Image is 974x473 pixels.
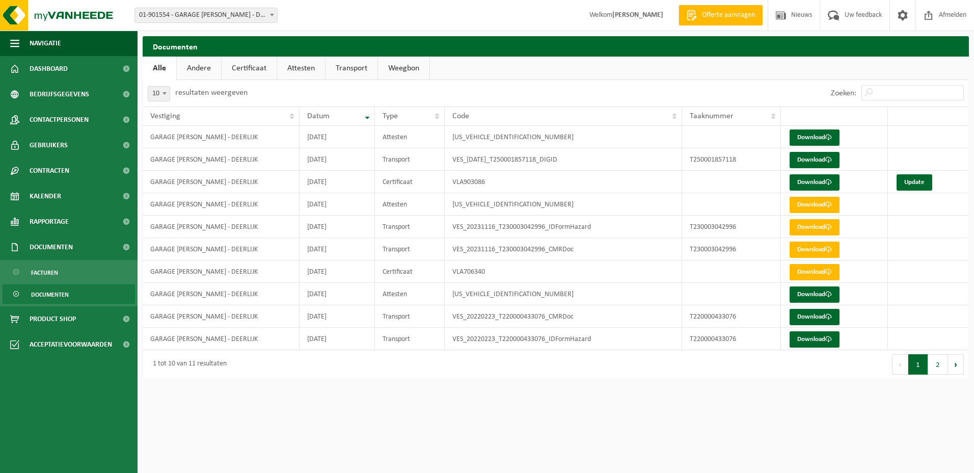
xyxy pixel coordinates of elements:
[682,328,781,350] td: T220000433076
[375,238,445,260] td: Transport
[143,126,300,148] td: GARAGE [PERSON_NAME] - DEERLIJK
[30,107,89,133] span: Contactpersonen
[445,238,682,260] td: VES_20231116_T230003042996_CMRDoc
[831,89,856,97] label: Zoeken:
[375,260,445,283] td: Certificaat
[375,171,445,193] td: Certificaat
[30,82,89,107] span: Bedrijfsgegevens
[679,5,763,25] a: Offerte aanvragen
[143,328,300,350] td: GARAGE [PERSON_NAME] - DEERLIJK
[30,306,76,332] span: Product Shop
[143,193,300,216] td: GARAGE [PERSON_NAME] - DEERLIJK
[3,262,135,282] a: Facturen
[790,174,840,191] a: Download
[445,305,682,328] td: VES_20220223_T220000433076_CMRDoc
[790,286,840,303] a: Download
[175,89,248,97] label: resultaten weergeven
[307,112,330,120] span: Datum
[908,354,928,375] button: 1
[143,305,300,328] td: GARAGE [PERSON_NAME] - DEERLIJK
[375,305,445,328] td: Transport
[948,354,964,375] button: Next
[790,197,840,213] a: Download
[445,171,682,193] td: VLA903086
[790,219,840,235] a: Download
[682,305,781,328] td: T220000433076
[375,216,445,238] td: Transport
[612,11,663,19] strong: [PERSON_NAME]
[300,305,375,328] td: [DATE]
[300,171,375,193] td: [DATE]
[375,283,445,305] td: Attesten
[375,126,445,148] td: Attesten
[148,87,170,101] span: 10
[445,260,682,283] td: VLA706340
[222,57,277,80] a: Certificaat
[445,148,682,171] td: VES_[DATE]_T250001857118_DIGID
[148,86,170,101] span: 10
[300,148,375,171] td: [DATE]
[383,112,398,120] span: Type
[445,283,682,305] td: [US_VEHICLE_IDENTIFICATION_NUMBER]
[300,283,375,305] td: [DATE]
[445,193,682,216] td: [US_VEHICLE_IDENTIFICATION_NUMBER]
[143,216,300,238] td: GARAGE [PERSON_NAME] - DEERLIJK
[143,238,300,260] td: GARAGE [PERSON_NAME] - DEERLIJK
[30,234,73,260] span: Documenten
[30,56,68,82] span: Dashboard
[790,331,840,348] a: Download
[445,216,682,238] td: VES_20231116_T230003042996_IDFormHazard
[30,209,69,234] span: Rapportage
[375,193,445,216] td: Attesten
[30,332,112,357] span: Acceptatievoorwaarden
[31,285,69,304] span: Documenten
[3,284,135,304] a: Documenten
[699,10,757,20] span: Offerte aanvragen
[143,260,300,283] td: GARAGE [PERSON_NAME] - DEERLIJK
[375,328,445,350] td: Transport
[143,171,300,193] td: GARAGE [PERSON_NAME] - DEERLIJK
[300,238,375,260] td: [DATE]
[790,264,840,280] a: Download
[300,216,375,238] td: [DATE]
[892,354,908,375] button: Previous
[790,242,840,258] a: Download
[30,158,69,183] span: Contracten
[150,112,180,120] span: Vestiging
[148,355,227,374] div: 1 tot 10 van 11 resultaten
[326,57,377,80] a: Transport
[31,263,58,282] span: Facturen
[790,129,840,146] a: Download
[143,148,300,171] td: GARAGE [PERSON_NAME] - DEERLIJK
[143,283,300,305] td: GARAGE [PERSON_NAME] - DEERLIJK
[378,57,429,80] a: Weegbon
[143,57,176,80] a: Alle
[682,216,781,238] td: T230003042996
[134,8,278,23] span: 01-901554 - GARAGE SCHWIND - DEERLIJK
[445,328,682,350] td: VES_20220223_T220000433076_IDFormHazard
[300,126,375,148] td: [DATE]
[897,174,932,191] a: Update
[300,328,375,350] td: [DATE]
[300,193,375,216] td: [DATE]
[790,152,840,168] a: Download
[445,126,682,148] td: [US_VEHICLE_IDENTIFICATION_NUMBER]
[177,57,221,80] a: Andere
[30,183,61,209] span: Kalender
[300,260,375,283] td: [DATE]
[682,148,781,171] td: T250001857118
[690,112,734,120] span: Taaknummer
[928,354,948,375] button: 2
[452,112,469,120] span: Code
[135,8,277,22] span: 01-901554 - GARAGE SCHWIND - DEERLIJK
[277,57,325,80] a: Attesten
[790,309,840,325] a: Download
[30,133,68,158] span: Gebruikers
[682,238,781,260] td: T230003042996
[375,148,445,171] td: Transport
[143,36,969,56] h2: Documenten
[30,31,61,56] span: Navigatie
